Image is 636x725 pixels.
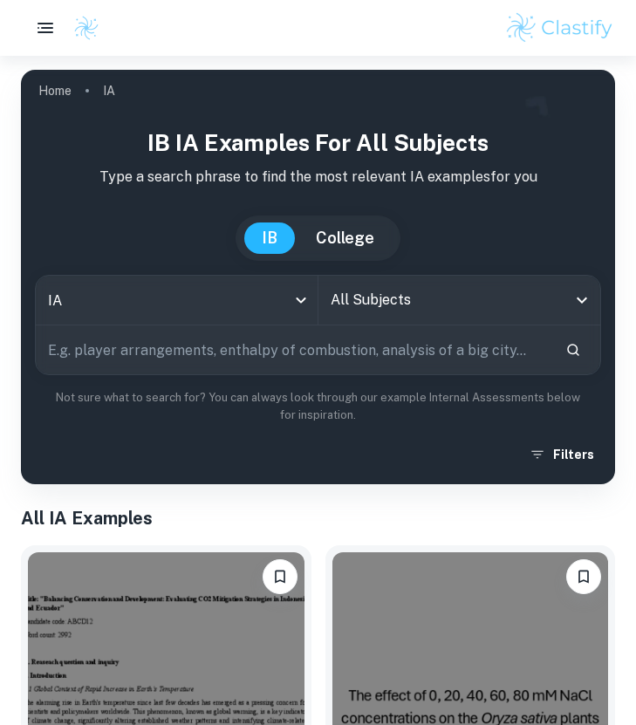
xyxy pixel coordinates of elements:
[244,222,295,254] button: IB
[298,222,392,254] button: College
[103,81,115,100] p: IA
[38,79,72,103] a: Home
[35,126,601,160] h1: IB IA examples for all subjects
[263,559,297,594] button: Please log in to bookmark exemplars
[63,15,99,41] a: Clastify logo
[36,325,551,374] input: E.g. player arrangements, enthalpy of combustion, analysis of a big city...
[525,439,601,470] button: Filters
[36,276,318,325] div: IA
[558,335,588,365] button: Search
[566,559,601,594] button: Please log in to bookmark exemplars
[35,389,601,425] p: Not sure what to search for? You can always look through our example Internal Assessments below f...
[504,10,615,45] img: Clastify logo
[21,70,615,484] img: profile cover
[570,288,594,312] button: Open
[21,505,615,531] h1: All IA Examples
[35,167,601,188] p: Type a search phrase to find the most relevant IA examples for you
[73,15,99,41] img: Clastify logo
